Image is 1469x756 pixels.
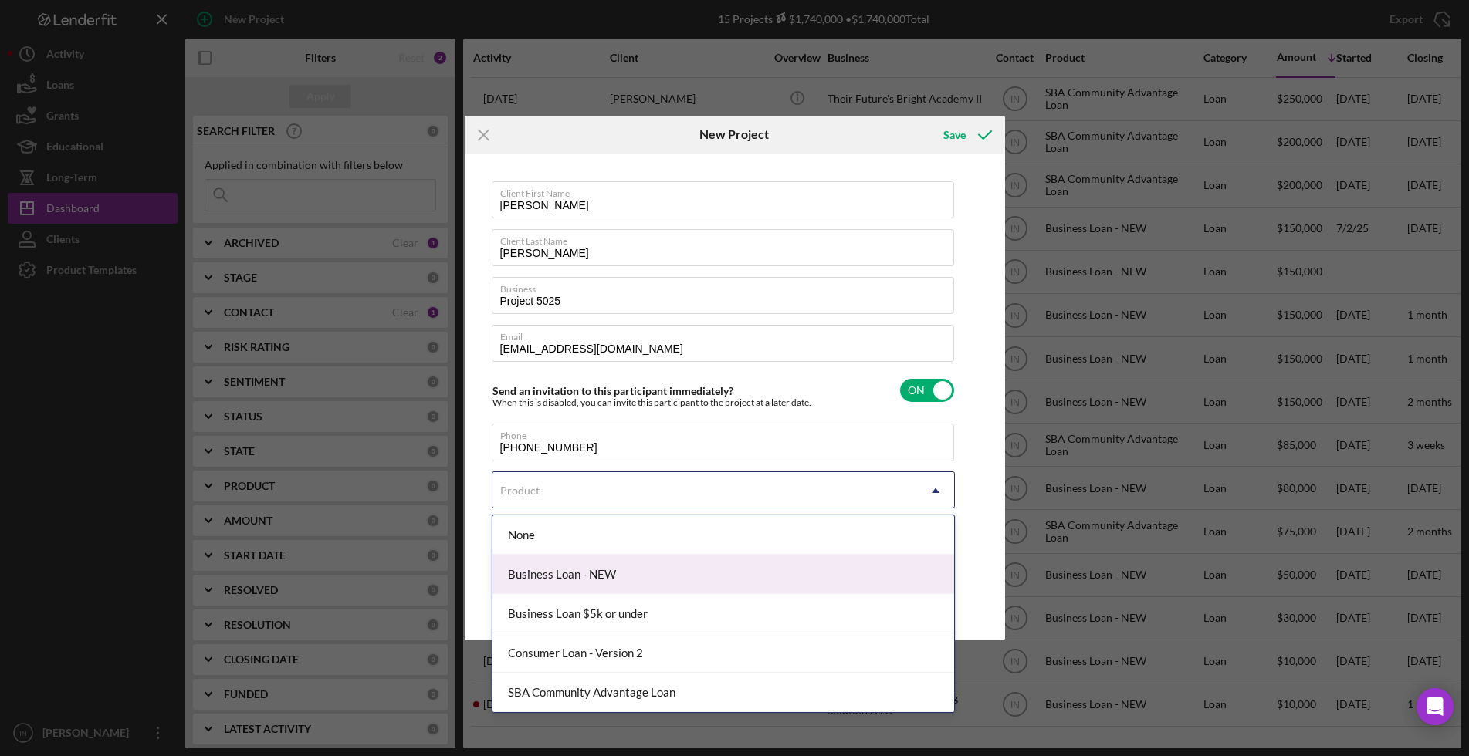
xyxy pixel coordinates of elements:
[492,673,954,712] div: SBA Community Advantage Loan
[492,633,954,673] div: Consumer Loan - Version 2
[492,384,733,397] label: Send an invitation to this participant immediately?
[492,594,954,633] div: Business Loan $5k or under
[943,120,966,150] div: Save
[492,397,811,408] div: When this is disabled, you can invite this participant to the project at a later date.
[928,120,1004,150] button: Save
[492,555,954,594] div: Business Loan - NEW
[500,278,954,295] label: Business
[500,230,954,247] label: Client Last Name
[500,182,954,199] label: Client First Name
[1417,688,1454,725] div: Open Intercom Messenger
[500,424,954,441] label: Phone
[699,127,769,141] h6: New Project
[500,484,540,497] div: Product
[492,515,954,555] div: None
[500,326,954,343] label: Email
